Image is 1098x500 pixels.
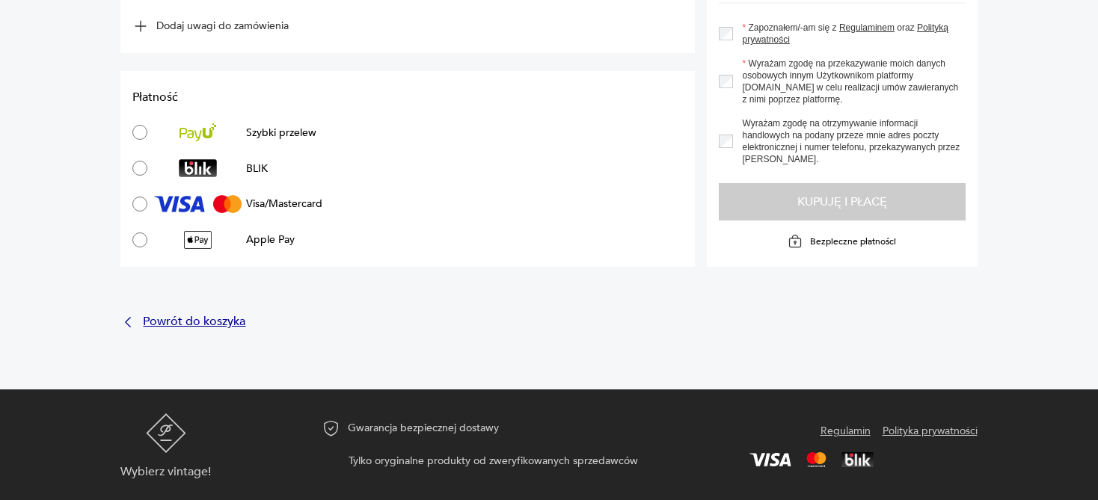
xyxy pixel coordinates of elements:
[883,422,978,440] a: Polityka prywatności
[132,161,147,176] input: BLIKBLIK
[120,315,695,330] a: Powrót do koszyka
[246,197,322,211] p: Visa/Mastercard
[742,22,948,45] a: Polityką prywatności
[839,22,895,33] a: Regulaminem
[179,159,217,177] img: BLIK
[806,452,826,467] img: Mastercard
[810,235,896,247] p: Bezpieczne płatności
[132,89,683,105] h2: Płatność
[146,413,186,453] img: Patyna - sklep z meblami i dekoracjami vintage
[821,422,871,440] a: Regulamin
[132,18,289,34] button: Dodaj uwagi do zamówienia
[322,452,341,470] img: Ikona autentyczności
[841,452,874,467] img: BLIK
[184,231,212,249] img: Apple Pay
[180,123,215,141] img: Szybki przelew
[246,232,295,247] p: Apple Pay
[788,234,803,249] img: Ikona kłódki
[733,58,966,105] label: Wyrażam zgodę na przekazywanie moich danych osobowych innym Użytkownikom platformy [DOMAIN_NAME] ...
[246,126,316,140] p: Szybki przelew
[889,452,925,467] img: Apple Pay
[733,22,966,46] label: Zapoznałem/-am się z oraz
[749,453,791,466] img: Visa
[940,452,978,467] img: Google Pay
[322,419,340,437] img: Ikona gwarancji
[132,125,147,140] input: Szybki przelewSzybki przelew
[132,232,147,247] input: Apple PayApple Pay
[349,453,638,469] p: Tylko oryginalne produkty od zweryfikowanych sprzedawców
[120,466,211,477] p: Wybierz vintage!
[733,117,966,165] label: Wyrażam zgodę na otrzymywanie informacji handlowych na podany przeze mnie adres poczty elektronic...
[246,161,268,176] p: BLIK
[154,195,242,213] img: Visa/Mastercard
[348,420,499,436] p: Gwarancja bezpiecznej dostawy
[132,197,147,212] input: Visa/MastercardVisa/Mastercard
[143,317,245,327] p: Powrót do koszyka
